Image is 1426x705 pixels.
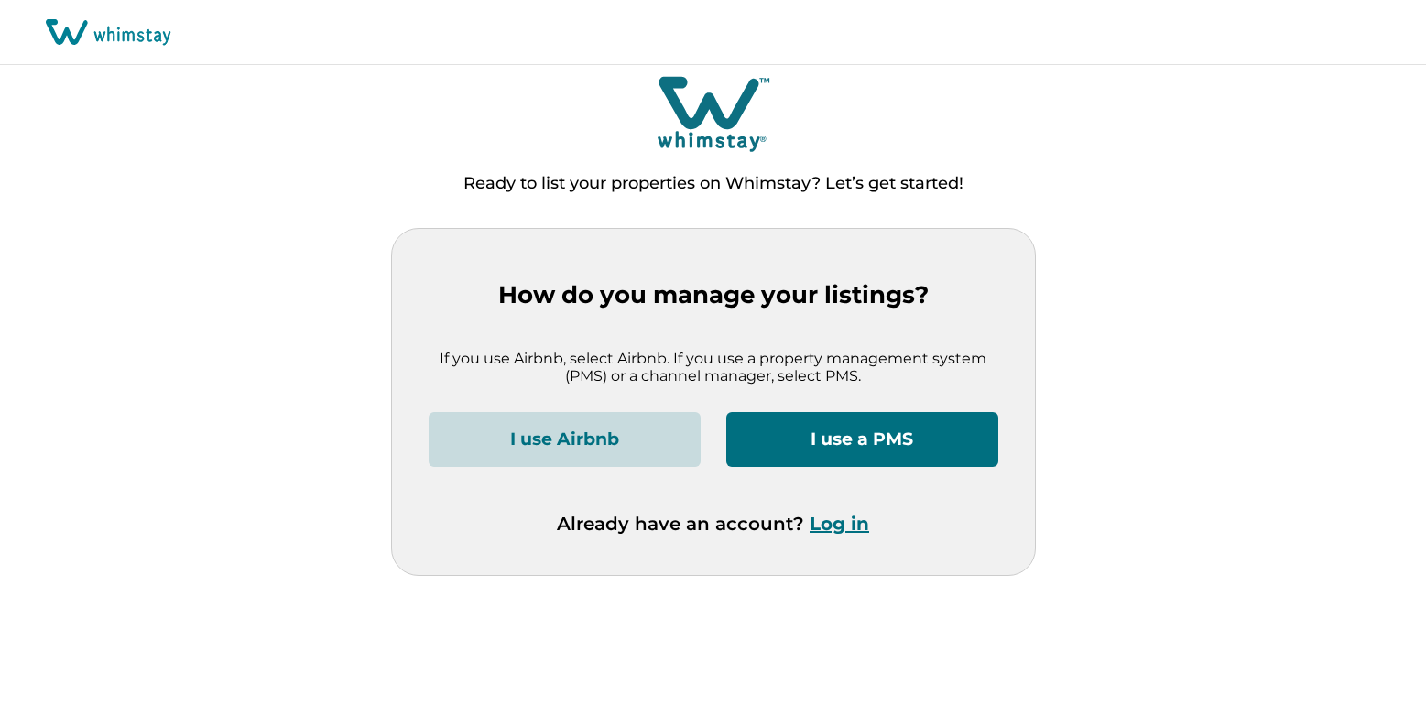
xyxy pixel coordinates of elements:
p: How do you manage your listings? [429,281,998,309]
p: Already have an account? [557,513,869,535]
p: Ready to list your properties on Whimstay? Let’s get started! [463,175,963,193]
button: I use Airbnb [429,412,701,467]
button: Log in [810,513,869,535]
button: I use a PMS [726,412,998,467]
p: If you use Airbnb, select Airbnb. If you use a property management system (PMS) or a channel mana... [429,350,998,385]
